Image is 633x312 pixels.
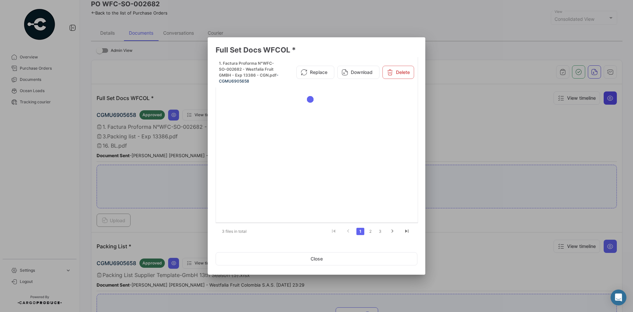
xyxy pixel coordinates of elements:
button: Download [337,66,379,79]
a: go to first page [327,228,340,235]
div: 3 files in total [216,223,270,240]
li: page 2 [365,226,375,237]
a: 2 [366,228,374,235]
button: Close [216,252,417,265]
li: page 3 [375,226,385,237]
h3: Full Set Docs WFCOL * [216,45,417,54]
button: Delete [382,66,414,79]
a: 3 [376,228,384,235]
li: page 1 [355,226,365,237]
button: Replace [296,66,334,79]
span: 1. Factura Proforma N°WFC-SO-002682 - Westfalia Fruit GMBH - Exp 13386 - CGN.pdf [219,61,277,78]
a: go to last page [401,228,413,235]
a: 1 [356,228,364,235]
a: go to previous page [342,228,354,235]
a: go to next page [386,228,399,235]
div: Open Intercom Messenger [611,290,626,305]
